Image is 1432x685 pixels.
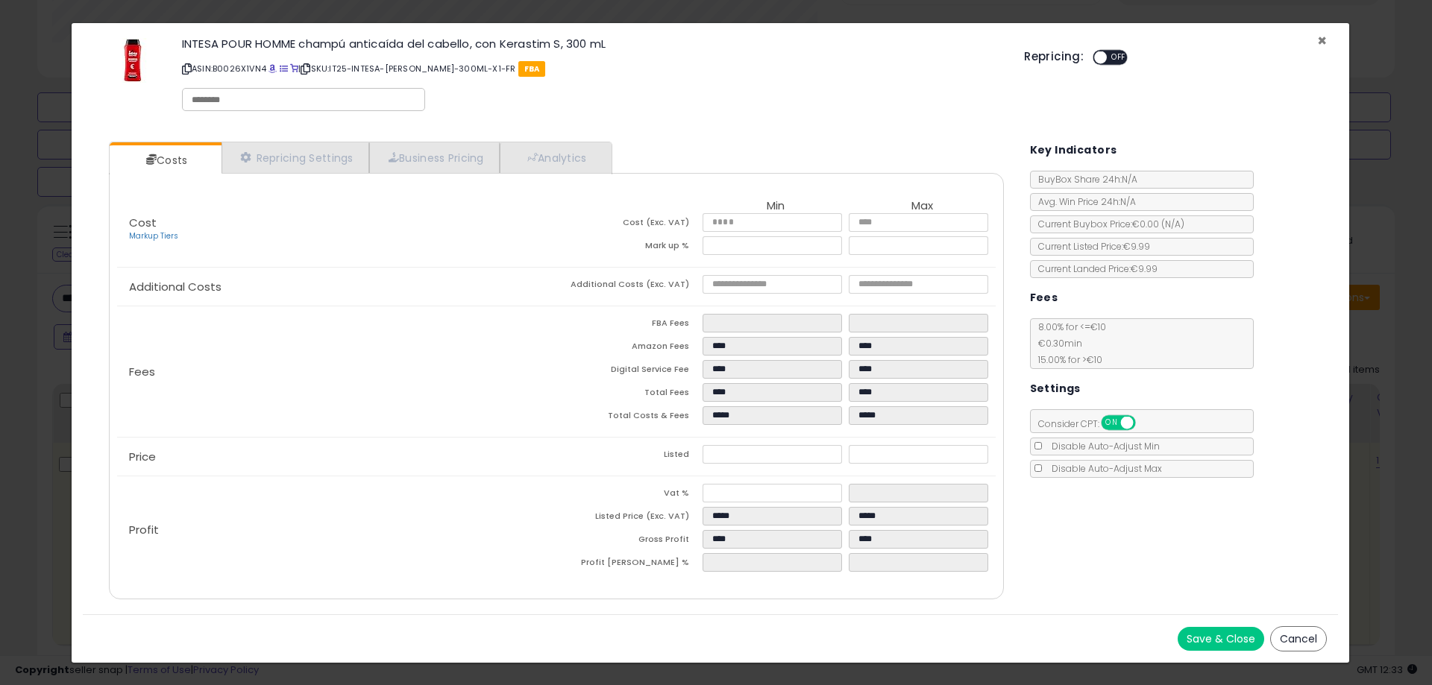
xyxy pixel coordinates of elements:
[500,142,610,173] a: Analytics
[1031,417,1155,430] span: Consider CPT:
[556,360,703,383] td: Digital Service Fee
[518,61,546,77] span: FBA
[117,217,556,242] p: Cost
[1044,440,1160,452] span: Disable Auto-Adjust Min
[1133,417,1157,429] span: OFF
[556,213,703,236] td: Cost (Exc. VAT)
[556,275,703,298] td: Additional Costs (Exc. VAT)
[556,337,703,360] td: Amazon Fees
[556,530,703,553] td: Gross Profit
[290,63,298,75] a: Your listing only
[1031,321,1106,366] span: 8.00 % for <= €10
[1178,627,1264,651] button: Save & Close
[1031,262,1158,275] span: Current Landed Price: €9.99
[556,484,703,507] td: Vat %
[1030,288,1058,307] h5: Fees
[556,383,703,406] td: Total Fees
[1270,626,1327,651] button: Cancel
[1317,30,1327,51] span: ×
[268,63,277,75] a: BuyBox page
[556,445,703,468] td: Listed
[369,142,500,173] a: Business Pricing
[556,406,703,429] td: Total Costs & Fees
[117,524,556,536] p: Profit
[1031,173,1137,186] span: BuyBox Share 24h: N/A
[556,507,703,530] td: Listed Price (Exc. VAT)
[1024,51,1084,63] h5: Repricing:
[1102,417,1121,429] span: ON
[1107,51,1131,64] span: OFF
[556,553,703,576] td: Profit [PERSON_NAME] %
[129,230,178,242] a: Markup Tiers
[1031,218,1184,230] span: Current Buybox Price:
[1031,337,1082,350] span: €0.30 min
[117,366,556,378] p: Fees
[556,236,703,259] td: Mark up %
[1031,240,1150,253] span: Current Listed Price: €9.99
[703,200,849,213] th: Min
[110,145,220,175] a: Costs
[556,314,703,337] td: FBA Fees
[849,200,995,213] th: Max
[182,57,1002,81] p: ASIN: B0026X1VN4 | SKU: IT25-INTESA-[PERSON_NAME]-300ML-X1-FR
[117,281,556,293] p: Additional Costs
[280,63,288,75] a: All offer listings
[117,451,556,463] p: Price
[1030,379,1081,398] h5: Settings
[1132,218,1184,230] span: €0.00
[1161,218,1184,230] span: ( N/A )
[1031,353,1102,366] span: 15.00 % for > €10
[1031,195,1136,208] span: Avg. Win Price 24h: N/A
[110,38,155,83] img: 41MtSYNSzQL._SL60_.jpg
[182,38,1002,49] h3: INTESA POUR HOMME champú anticaída del cabello, con Kerastim S, 300 mL
[1044,462,1162,475] span: Disable Auto-Adjust Max
[1030,141,1117,160] h5: Key Indicators
[222,142,369,173] a: Repricing Settings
